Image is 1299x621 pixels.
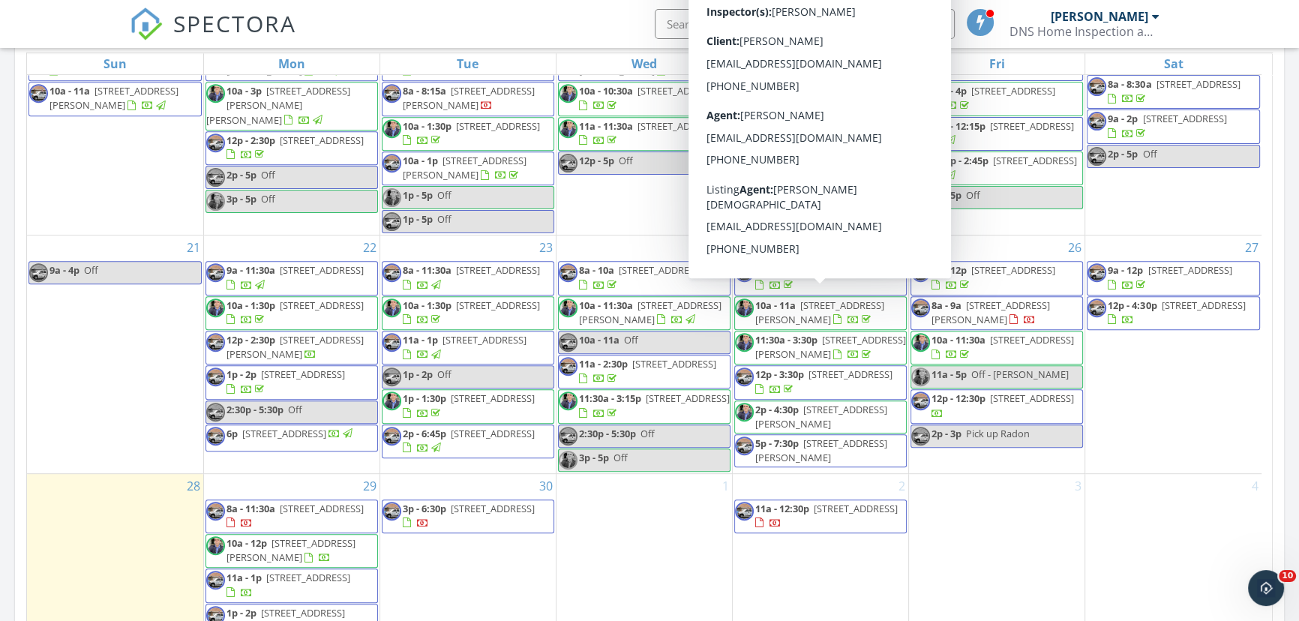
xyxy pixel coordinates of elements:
a: 2p - 4:30p [STREET_ADDRESS][PERSON_NAME] [755,403,887,430]
img: logo.jpg [1087,77,1106,96]
a: 10a - 3p [STREET_ADDRESS][PERSON_NAME][PERSON_NAME] [206,84,350,126]
a: 1p - 2p [STREET_ADDRESS] [205,365,378,399]
img: photo_sep_12_2024__10_39_02_am.jpg [735,298,754,317]
a: 11a - 12:15p [STREET_ADDRESS] [931,119,1074,147]
span: 1p - 5p [403,212,433,226]
a: 10a - 11a [STREET_ADDRESS][PERSON_NAME] [734,296,907,330]
a: Go to September 27, 2025 [1242,235,1261,259]
a: Go to September 28, 2025 [184,474,203,498]
span: Off [619,154,633,167]
a: 11a - 1p [STREET_ADDRESS] [403,333,526,361]
a: 11:30a - 3:30p [STREET_ADDRESS][PERSON_NAME] [755,333,906,361]
a: 8a - 8:15a [STREET_ADDRESS][PERSON_NAME] [403,84,535,112]
span: Off - [PERSON_NAME] [971,367,1069,381]
span: 10a - 1p [403,154,438,167]
span: [STREET_ADDRESS] [280,298,364,312]
span: [STREET_ADDRESS] [619,263,703,277]
span: [STREET_ADDRESS][PERSON_NAME] [755,298,884,326]
img: logo.jpg [559,263,577,282]
span: Off [288,403,302,416]
img: logo.jpg [735,367,754,386]
span: 10a - 3p [226,84,262,97]
a: 11:30a - 3:30p [STREET_ADDRESS][PERSON_NAME] [734,331,907,364]
span: 2p - 3p [931,427,961,440]
a: Tuesday [454,53,481,74]
span: 11a - 2:30p [579,357,628,370]
img: photo_sep_12_2024__10_39_02_am.jpg [911,188,930,207]
span: 8a - 11:30a [403,263,451,277]
span: [STREET_ADDRESS] [456,263,540,277]
span: [STREET_ADDRESS] [242,427,326,440]
img: photo_sep_12_2024__10_39_02_am.jpg [382,391,401,410]
a: 6p [STREET_ADDRESS] [226,427,355,440]
img: logo.jpg [206,427,225,445]
a: 11:30a - 3:15p [STREET_ADDRESS] [558,389,730,423]
img: logo.jpg [382,212,401,231]
img: photo_sep_12_2024__10_39_02_am.jpg [206,84,225,103]
span: 8a - 8:30a [1108,77,1151,91]
span: Off [261,168,275,181]
a: 12p - 3:30p [STREET_ADDRESS] [734,365,907,399]
span: 12p - 2:30p [226,133,275,147]
a: 12p - 4:30p [STREET_ADDRESS] [1087,296,1260,330]
a: 11:30a - 3:15p [STREET_ADDRESS] [579,391,730,419]
span: 3p - 5p [226,192,256,205]
a: 11a - 11:30a [STREET_ADDRESS] [579,119,721,147]
span: Off [624,333,638,346]
a: 5p - 7:30p [STREET_ADDRESS][PERSON_NAME] [755,436,887,464]
td: Go to September 27, 2025 [1085,235,1261,473]
span: [STREET_ADDRESS] [456,298,540,312]
span: [STREET_ADDRESS] [1147,263,1231,277]
img: photo_sep_12_2024__10_39_02_am.jpg [911,333,930,352]
a: Sunday [100,53,130,74]
span: Off [437,188,451,202]
a: Go to September 24, 2025 [712,235,732,259]
span: 12p - 4:30p [1108,298,1156,312]
img: logo.jpg [559,154,577,172]
span: 9a - 2p [1108,112,1138,125]
span: 10a - 1:30p [226,298,275,312]
span: 2:30p - 5:30p [579,427,636,440]
img: photo_sep_12_2024__10_39_02_am.jpg [559,119,577,138]
img: logo.jpg [382,427,401,445]
a: 10a - 1p [STREET_ADDRESS][PERSON_NAME] [403,154,526,181]
div: [PERSON_NAME] [1051,9,1148,24]
a: 10a - 10:30a [STREET_ADDRESS] [579,84,721,112]
span: 12p - 12:30p [931,391,985,405]
a: SPECTORA [130,20,296,52]
span: Off - HAR [808,119,849,133]
td: Go to September 20, 2025 [1085,21,1261,235]
a: 8a - 12p [STREET_ADDRESS] [931,263,1055,291]
a: 10a - 1p [STREET_ADDRESS][PERSON_NAME] [382,151,554,185]
span: [STREET_ADDRESS] [637,119,721,133]
a: 10a - 11:30a [STREET_ADDRESS][PERSON_NAME] [579,298,721,326]
span: [STREET_ADDRESS] [971,84,1055,97]
a: 2p - 4:30p [STREET_ADDRESS][PERSON_NAME] [734,400,907,433]
span: [STREET_ADDRESS] [993,154,1077,167]
td: Go to September 24, 2025 [556,235,732,473]
img: photo_sep_12_2024__10_39_02_am.jpg [382,188,401,207]
span: 9a - 12p [1108,263,1143,277]
a: 12p - 3:30p [STREET_ADDRESS][PERSON_NAME] [734,141,907,175]
span: [STREET_ADDRESS] [803,178,887,191]
a: 8a - 1p [STREET_ADDRESS] [755,263,874,291]
span: 1:30p - 2:45p [931,154,988,167]
img: logo.jpg [206,168,225,187]
a: 12p - 2:30p [STREET_ADDRESS][PERSON_NAME] [205,331,378,364]
img: logo.jpg [206,367,225,386]
a: 10a - 4p [STREET_ADDRESS] [931,84,1055,112]
span: Off [84,263,98,277]
a: 11a - 1p [STREET_ADDRESS] [382,331,554,364]
a: 3p - 5:30p [STREET_ADDRESS] [734,175,907,202]
span: [STREET_ADDRESS] [1161,298,1245,312]
img: logo.jpg [29,84,48,103]
span: [STREET_ADDRESS] [646,391,730,405]
a: 9a - 12p [STREET_ADDRESS] [1108,263,1231,291]
span: [STREET_ADDRESS] [637,84,721,97]
span: [STREET_ADDRESS][PERSON_NAME] [755,84,898,112]
span: 3p - 5p [579,451,609,464]
img: logo.jpg [382,367,401,386]
a: Go to September 23, 2025 [536,235,556,259]
span: 10a - 1:30p [403,298,451,312]
span: 4p - 5p [931,188,961,202]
